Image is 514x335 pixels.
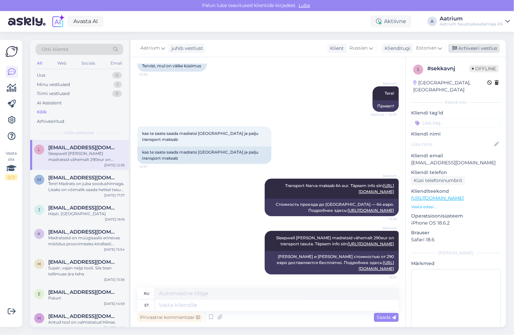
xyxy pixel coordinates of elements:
[411,236,501,243] p: Safari 18.6
[37,81,70,88] div: Minu vestlused
[48,265,125,277] div: Super, vajan nelja tooli. Siis tean tellimuse ära teha
[413,79,487,93] div: [GEOGRAPHIC_DATA], [GEOGRAPHIC_DATA]
[417,67,420,72] span: s
[48,313,118,319] span: hellamarats@gmail.com
[411,250,501,256] div: [PERSON_NAME]
[297,2,312,8] span: Luba
[440,16,503,21] div: Aatrium
[411,188,501,195] p: Klienditeekond
[42,46,68,53] span: Otsi kliente
[411,131,501,138] p: Kliendi nimi
[38,291,41,297] span: e
[347,208,394,213] a: [URL][DOMAIN_NAME]
[469,65,499,72] span: Offline
[411,213,501,220] p: Operatsioonisüsteem
[51,14,65,28] img: explore-ai
[48,181,125,193] div: Tere! Madrats on juba soodushinnaga. Lisaks on võimalik saada hetkel tasuta kojuvedu [PERSON_NAME...
[5,45,18,58] img: Askly Logo
[411,169,501,176] p: Kliendi telefon
[382,45,410,52] div: Klienditugi
[140,45,160,52] span: Aatrium
[114,81,122,88] div: 1
[411,229,501,236] p: Brauser
[48,235,125,247] div: Madratseid on müügisaalis erinevas mõõdus proovimiseks kindlasti olemas. [PERSON_NAME] viimistlus...
[411,152,501,159] p: Kliendi email
[37,90,70,97] div: Tiimi vestlused
[104,163,125,168] div: [DATE] 12:36
[48,319,125,325] div: Antud tool on valmistatud Hiinas.
[38,177,41,182] span: m
[137,313,203,322] div: Privaatne kommentaar
[48,175,118,181] span: markoreinumae60@gmail.com
[38,316,41,321] span: h
[112,90,122,97] div: 0
[104,301,125,306] div: [DATE] 14:59
[48,145,118,151] span: l3br0n23@mail.ru
[416,45,437,52] span: Estonian
[440,21,503,27] div: Aatrium Sisustuskaubamaja AS
[38,207,40,212] span: j
[142,131,259,142] span: kas te saate saada madratsi [GEOGRAPHIC_DATA] ja palju transport maksab
[372,217,397,222] span: 12:39
[411,141,493,148] input: Lisa nimi
[411,204,501,210] p: Vaata edasi ...
[265,199,399,216] div: Стоимость проезда до [GEOGRAPHIC_DATA] — 64 евро. Подробнее здесь:
[349,45,368,52] span: Russian
[37,100,62,106] div: AI Assistent
[38,261,41,266] span: H
[372,173,397,178] span: Aatrium
[411,220,501,227] p: iPhone OS 18.6.2
[38,231,41,236] span: k
[112,72,122,79] div: 0
[427,65,469,73] div: # sekkavnj
[440,16,510,27] a: AatriumAatrium Sisustuskaubamaja AS
[48,295,125,301] div: Palun!
[371,15,411,27] div: Aktiivne
[265,251,399,274] div: [PERSON_NAME] и [PERSON_NAME] стоимостью от 290 евро доставляются бесплатно. Подробнее здесь:
[48,259,118,265] span: Helenvunder@hotmail.com
[411,260,501,267] p: Märkmed
[411,109,501,116] p: Kliendi tag'id
[372,275,397,280] span: 12:41
[411,118,501,128] input: Lisa tag
[48,289,118,295] span: e.rannaste@gmail.com
[377,314,396,320] span: Saada
[48,205,118,211] span: joonas.kakko9@gmail.com
[104,325,125,330] div: [DATE] 14:22
[104,247,125,252] div: [DATE] 15:54
[48,151,125,163] div: Sleepwell [PERSON_NAME] madratsid vähemalt 290eur on transport tasuta. Täpsem info siin [URL][DOM...
[144,288,149,299] div: ru
[139,164,165,169] span: 12:37
[347,241,394,246] a: [URL][DOMAIN_NAME]
[37,72,45,79] div: Uus
[38,147,41,152] span: l
[372,226,397,231] span: Aatrium
[276,235,395,246] span: Sleepwell [PERSON_NAME] madratsid vähemalt 290eur on transport tasuta. Täpsem info siin
[105,217,125,222] div: [DATE] 16:16
[373,100,399,112] div: Привет!
[411,195,464,201] a: [URL][DOMAIN_NAME]
[371,112,397,117] span: Nähtud ✓ 12:37
[411,176,465,185] div: Küsi telefoninumbrit
[37,109,47,115] div: Kõik
[411,99,501,105] div: Kliendi info
[169,45,203,52] div: juhib vestlust
[104,193,125,198] div: [DATE] 17:37
[5,174,17,180] div: 2 / 3
[5,150,17,180] div: Vaata siia
[327,45,344,52] div: Klient
[428,17,437,26] div: A
[385,91,394,96] span: Tere!
[37,118,64,125] div: Arhiveeritud
[448,44,500,53] div: Arhiveeri vestlus
[65,130,94,136] span: Kõik vestlused
[48,229,118,235] span: kerstilillemets91@gmail.com
[36,59,43,68] div: All
[139,72,165,77] span: 12:36
[80,59,97,68] div: Socials
[109,59,123,68] div: Email
[137,147,271,164] div: kas te saate saada madratsi [GEOGRAPHIC_DATA] ja palju transport maksab
[68,16,104,27] a: Avasta AI
[144,300,149,311] div: et
[372,81,397,86] span: Aatrium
